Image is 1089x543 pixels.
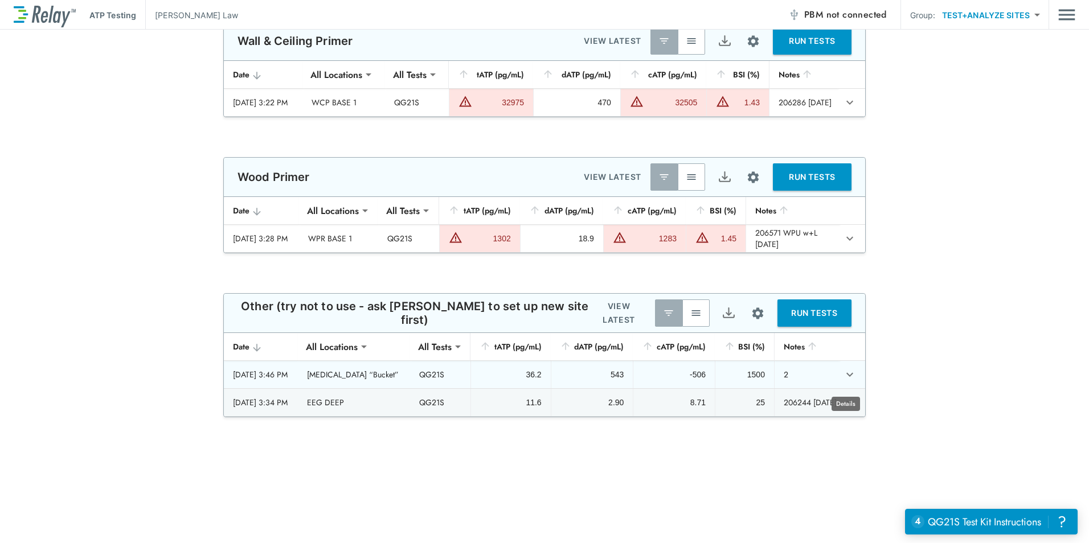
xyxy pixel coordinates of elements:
[755,204,830,217] div: Notes
[530,233,594,244] div: 18.9
[233,233,290,244] div: [DATE] 3:28 PM
[529,204,594,217] div: dATP (pg/mL)
[224,333,298,361] th: Date
[458,94,472,108] img: Warning
[238,170,310,184] p: Wood Primer
[826,8,887,21] span: not connected
[715,68,760,81] div: BSI (%)
[722,306,736,320] img: Export Icon
[89,9,136,21] p: ATP Testing
[560,369,624,380] div: 543
[773,163,851,191] button: RUN TESTS
[410,361,470,388] td: QG21S
[224,61,865,117] table: sticky table
[298,389,410,416] td: EEG DEEP
[716,94,730,108] img: Warning
[840,229,859,248] button: expand row
[646,97,698,108] div: 32505
[458,68,524,81] div: tATP (pg/mL)
[480,397,542,408] div: 11.6
[840,365,859,384] button: expand row
[663,307,674,319] img: Latest
[642,397,706,408] div: 8.71
[724,340,765,353] div: BSI (%)
[224,333,865,417] table: sticky table
[592,299,645,327] p: VIEW LATEST
[302,89,385,116] td: WCP BASE 1
[299,199,367,222] div: All Locations
[584,170,641,184] p: VIEW LATEST
[238,34,353,48] p: Wall & Ceiling Primer
[1058,4,1075,26] button: Main menu
[695,204,736,217] div: BSI (%)
[613,231,627,244] img: Warning
[724,397,765,408] div: 25
[784,3,891,26] button: PBM not connected
[690,307,702,319] img: View All
[233,369,289,380] div: [DATE] 3:46 PM
[738,162,768,192] button: Site setup
[224,197,299,225] th: Date
[686,35,697,47] img: View All
[612,204,677,217] div: cATP (pg/mL)
[642,340,706,353] div: cATP (pg/mL)
[298,361,410,388] td: [MEDICAL_DATA] “Bucket”
[560,397,624,408] div: 2.90
[774,389,840,416] td: 206244 [DATE]
[910,9,936,21] p: Group:
[711,163,738,191] button: Export
[224,61,302,89] th: Date
[658,171,670,183] img: Latest
[718,34,732,48] img: Export Icon
[712,233,736,244] div: 1.45
[732,97,760,108] div: 1.43
[298,335,366,358] div: All Locations
[779,68,829,81] div: Notes
[155,9,238,21] p: [PERSON_NAME] Law
[746,225,840,252] td: 206571 WPU w+L [DATE]
[642,369,706,380] div: -506
[543,97,611,108] div: 470
[629,68,698,81] div: cATP (pg/mL)
[233,397,289,408] div: [DATE] 3:34 PM
[724,369,765,380] div: 1500
[378,199,428,222] div: All Tests
[480,369,542,380] div: 36.2
[385,89,449,116] td: QG21S
[773,27,851,55] button: RUN TESTS
[233,97,293,108] div: [DATE] 3:22 PM
[777,299,851,327] button: RUN TESTS
[475,97,524,108] div: 32975
[410,389,470,416] td: QG21S
[751,306,765,320] img: Settings Icon
[224,197,865,253] table: sticky table
[630,94,644,108] img: Warning
[788,9,800,20] img: Offline Icon
[746,34,760,48] img: Settings Icon
[299,225,378,252] td: WPR BASE 1
[584,34,641,48] p: VIEW LATEST
[804,7,887,23] span: PBM
[629,233,677,244] div: 1283
[1058,4,1075,26] img: Drawer Icon
[715,299,743,327] button: Export
[302,63,370,86] div: All Locations
[774,361,840,388] td: 2
[378,225,439,252] td: QG21S
[14,3,76,27] img: LuminUltra Relay
[238,299,592,327] p: Other (try not to use - ask [PERSON_NAME] to set up new site first)
[743,298,773,328] button: Site setup
[746,170,760,184] img: Settings Icon
[711,27,738,55] button: Export
[465,233,511,244] div: 1302
[560,340,624,353] div: dATP (pg/mL)
[480,340,542,353] div: tATP (pg/mL)
[738,26,768,56] button: Site setup
[832,397,860,411] div: Details
[686,171,697,183] img: View All
[769,89,838,116] td: 206286 [DATE]
[658,35,670,47] img: Latest
[840,93,859,112] button: expand row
